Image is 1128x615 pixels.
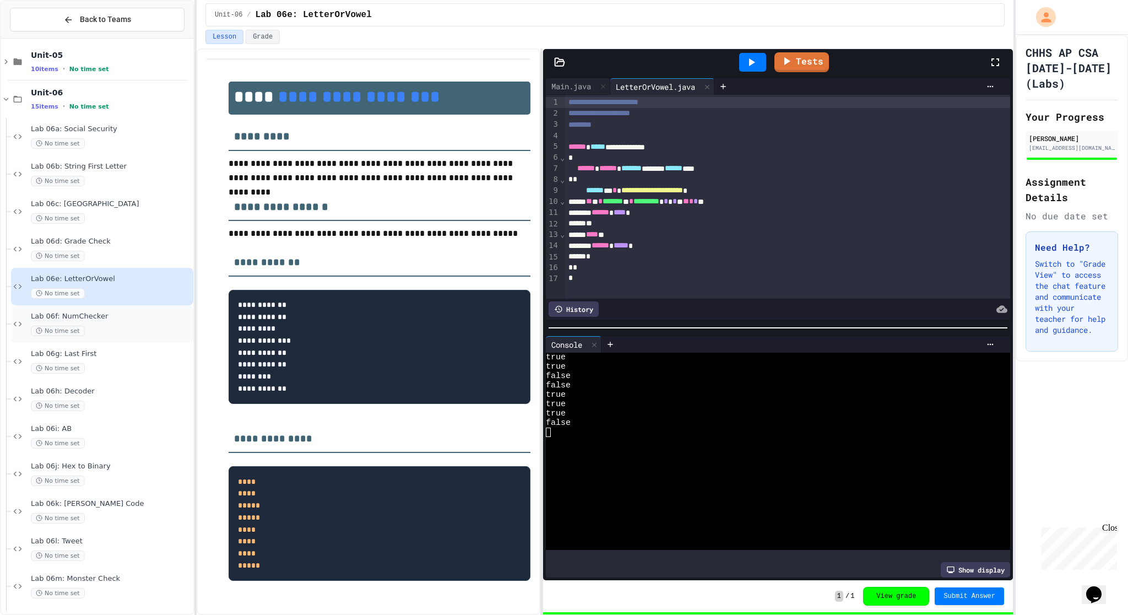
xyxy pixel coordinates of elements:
span: No time set [31,588,85,598]
a: Tests [774,52,829,72]
div: Show display [941,562,1010,578]
span: No time set [31,363,85,374]
button: Back to Teams [10,8,185,31]
span: true [546,362,566,371]
div: 8 [546,174,560,185]
span: Unit-06 [31,88,191,98]
span: Lab 06i: AB [31,424,191,434]
span: Lab 06a: Social Security [31,125,191,134]
span: Lab 06d: Grade Check [31,237,191,246]
span: Fold line [560,175,565,184]
span: • [63,102,65,111]
span: No time set [31,551,85,561]
div: 3 [546,119,560,130]
div: 10 [546,196,560,207]
div: 2 [546,108,560,119]
div: LetterOrVowel.java [610,78,714,95]
div: 5 [546,141,560,152]
div: History [549,301,599,317]
div: 15 [546,252,560,263]
span: Lab 06m: Monster Check [31,574,191,584]
div: 13 [546,229,560,240]
div: 9 [546,185,560,196]
div: 12 [546,219,560,230]
span: No time set [31,288,85,299]
span: • [63,64,65,73]
span: false [546,371,571,381]
div: 11 [546,207,560,218]
button: Submit Answer [935,587,1004,605]
span: No time set [69,66,109,73]
span: 1 [835,591,843,602]
span: Fold line [560,230,565,239]
div: 14 [546,240,560,251]
span: 10 items [31,66,58,73]
span: / [247,10,251,19]
div: 17 [546,273,560,284]
span: Fold line [560,197,565,206]
div: Chat with us now!Close [4,4,76,70]
div: [PERSON_NAME] [1029,133,1115,143]
button: Grade [246,30,280,44]
span: false [546,381,571,390]
span: Lab 06g: Last First [31,349,191,359]
span: Fold line [560,153,565,162]
span: No time set [31,213,85,224]
div: 6 [546,152,560,163]
span: Lab 06l: Tweet [31,537,191,546]
span: 15 items [31,103,58,110]
div: Main.java [546,78,610,95]
div: No due date set [1026,209,1118,223]
span: Lab 06b: String First Letter [31,162,191,171]
span: No time set [69,103,109,110]
h1: CHHS AP CSA [DATE]-[DATE] (Labs) [1026,45,1118,91]
span: Lab 06c: [GEOGRAPHIC_DATA] [31,199,191,209]
p: Switch to "Grade View" to access the chat feature and communicate with your teacher for help and ... [1035,258,1109,336]
span: 1 [850,592,854,601]
iframe: chat widget [1037,523,1117,570]
span: true [546,409,566,418]
span: Lab 06h: Decoder [31,387,191,396]
span: Lab 06f: NumChecker [31,312,191,321]
div: Console [546,336,601,353]
span: No time set [31,326,85,336]
span: No time set [31,513,85,524]
span: true [546,353,566,362]
span: Lab 06j: Hex to Binary [31,462,191,471]
span: Unit-05 [31,50,191,60]
h3: Need Help? [1035,241,1109,254]
div: My Account [1024,4,1059,30]
span: Lab 06k: [PERSON_NAME] Code [31,499,191,509]
button: View grade [863,587,929,606]
div: LetterOrVowel.java [610,81,701,93]
div: 7 [546,163,560,174]
span: false [546,418,571,428]
iframe: chat widget [1082,571,1117,604]
div: 1 [546,97,560,108]
div: 16 [546,262,560,273]
div: [EMAIL_ADDRESS][DOMAIN_NAME] [1029,144,1115,152]
span: / [845,592,849,601]
h2: Assignment Details [1026,174,1118,205]
span: Back to Teams [80,14,131,25]
span: Submit Answer [943,592,995,601]
span: Unit-06 [215,10,242,19]
div: Console [546,339,588,350]
span: No time set [31,438,85,449]
span: No time set [31,401,85,411]
span: Lab 06e: LetterOrVowel [31,274,191,284]
div: Main.java [546,80,596,92]
div: 4 [546,131,560,142]
h2: Your Progress [1026,109,1118,125]
span: No time set [31,138,85,149]
span: No time set [31,176,85,186]
span: true [546,400,566,409]
span: Lab 06e: LetterOrVowel [256,8,372,21]
span: No time set [31,251,85,261]
span: No time set [31,476,85,486]
button: Lesson [205,30,243,44]
span: true [546,390,566,400]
